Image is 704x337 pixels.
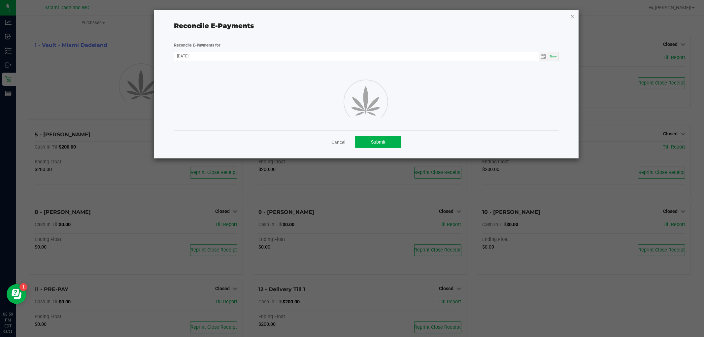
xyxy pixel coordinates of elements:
a: Cancel [331,139,345,146]
input: Date [174,52,539,60]
span: Now [550,54,557,58]
span: Submit [371,139,386,145]
strong: Reconcile E-Payments for [174,43,221,48]
div: Reconcile E-Payments [174,21,559,31]
iframe: Resource center [7,284,26,304]
iframe: Resource center unread badge [19,283,27,291]
span: Toggle calendar [539,52,549,61]
button: Submit [355,136,401,148]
